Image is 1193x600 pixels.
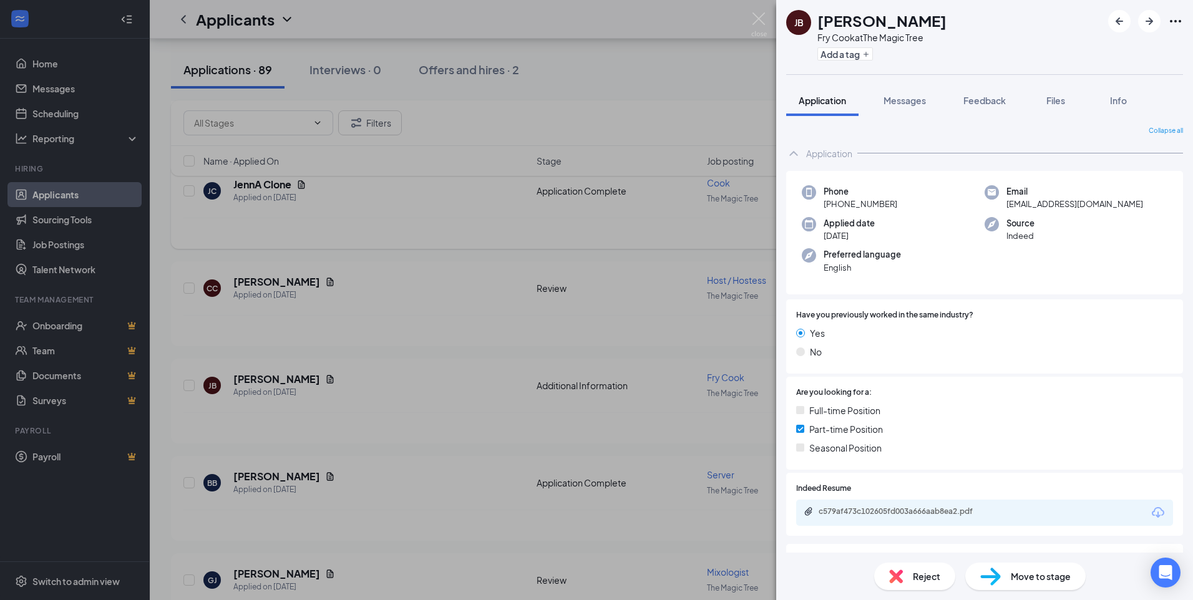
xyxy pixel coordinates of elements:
span: Info [1110,95,1127,106]
svg: ChevronUp [786,146,801,161]
svg: ArrowRight [1142,14,1157,29]
span: Reject [913,569,940,583]
span: Messages [884,95,926,106]
span: Have you previously worked in the same industry? [796,309,973,321]
span: Preferred language [824,248,901,261]
svg: Download [1151,505,1166,520]
div: JB [794,16,804,29]
svg: Ellipses [1168,14,1183,29]
span: Full-time Position [809,404,880,417]
svg: Plus [862,51,870,58]
span: No [810,345,822,359]
svg: Paperclip [804,506,814,516]
span: Collapse all [1149,126,1183,136]
span: Application [799,95,846,106]
span: Move to stage [1011,569,1071,583]
span: [PHONE_NUMBER] [824,198,897,210]
button: PlusAdd a tag [817,47,873,60]
span: Are you looking for a: [796,387,872,399]
span: Seasonal Position [809,441,882,455]
span: [DATE] [824,230,875,242]
svg: ArrowLeftNew [1112,14,1127,29]
button: ArrowRight [1138,10,1161,32]
span: English [824,261,901,274]
span: Yes [810,326,825,340]
span: Email [1006,185,1143,198]
span: Phone [824,185,897,198]
h1: [PERSON_NAME] [817,10,947,31]
span: Indeed Resume [796,483,851,495]
span: Feedback [963,95,1006,106]
span: Indeed [1006,230,1035,242]
div: Open Intercom Messenger [1151,558,1181,588]
span: Part-time Position [809,422,883,436]
div: c579af473c102605fd003a666aab8ea2.pdf [819,506,993,516]
span: [EMAIL_ADDRESS][DOMAIN_NAME] [1006,198,1143,210]
a: Paperclipc579af473c102605fd003a666aab8ea2.pdf [804,506,1006,518]
span: Applied date [824,217,875,230]
span: Files [1046,95,1065,106]
div: Application [806,147,852,160]
div: Fry Cook at The Magic Tree [817,31,947,44]
button: ArrowLeftNew [1108,10,1131,32]
span: Source [1006,217,1035,230]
